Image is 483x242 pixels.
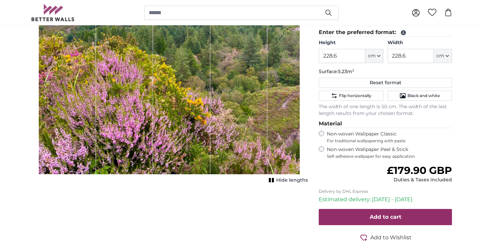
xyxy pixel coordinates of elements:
div: Duties & Taxes included [387,177,452,183]
p: The width of one length is 50 cm. The width of the last length results from your chosen format. [319,103,452,117]
button: cm [365,49,383,63]
button: Reset format [319,78,452,88]
label: Non-woven Wallpaper Peel & Stick [327,146,452,159]
legend: Material [319,120,452,128]
span: Hide lengths [276,177,308,184]
span: 5.23m² [338,68,354,74]
button: Add to cart [319,209,452,225]
span: cm [368,53,376,59]
button: Flip horizontally [319,91,383,101]
span: Black and white [407,93,440,98]
button: Add to Wishlist [319,233,452,242]
img: Betterwalls [31,4,75,21]
button: Black and white [388,91,452,101]
span: cm [436,53,444,59]
p: Surface: [319,68,452,75]
span: Add to cart [370,214,401,220]
button: Hide lengths [267,176,308,185]
legend: Enter the preferred format: [319,28,452,37]
p: Delivery by DHL Express [319,189,452,194]
label: Non-woven Wallpaper Classic [327,131,452,144]
label: Height [319,39,383,46]
p: Estimated delivery: [DATE] - [DATE] [319,195,452,204]
span: For traditional wallpapering with paste [327,138,452,144]
span: £179.90 GBP [387,164,452,177]
button: cm [434,49,452,63]
label: Width [388,39,452,46]
span: Add to Wishlist [370,234,411,242]
span: Self-adhesive wallpaper for easy application [327,154,452,159]
span: Flip horizontally [339,93,371,98]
